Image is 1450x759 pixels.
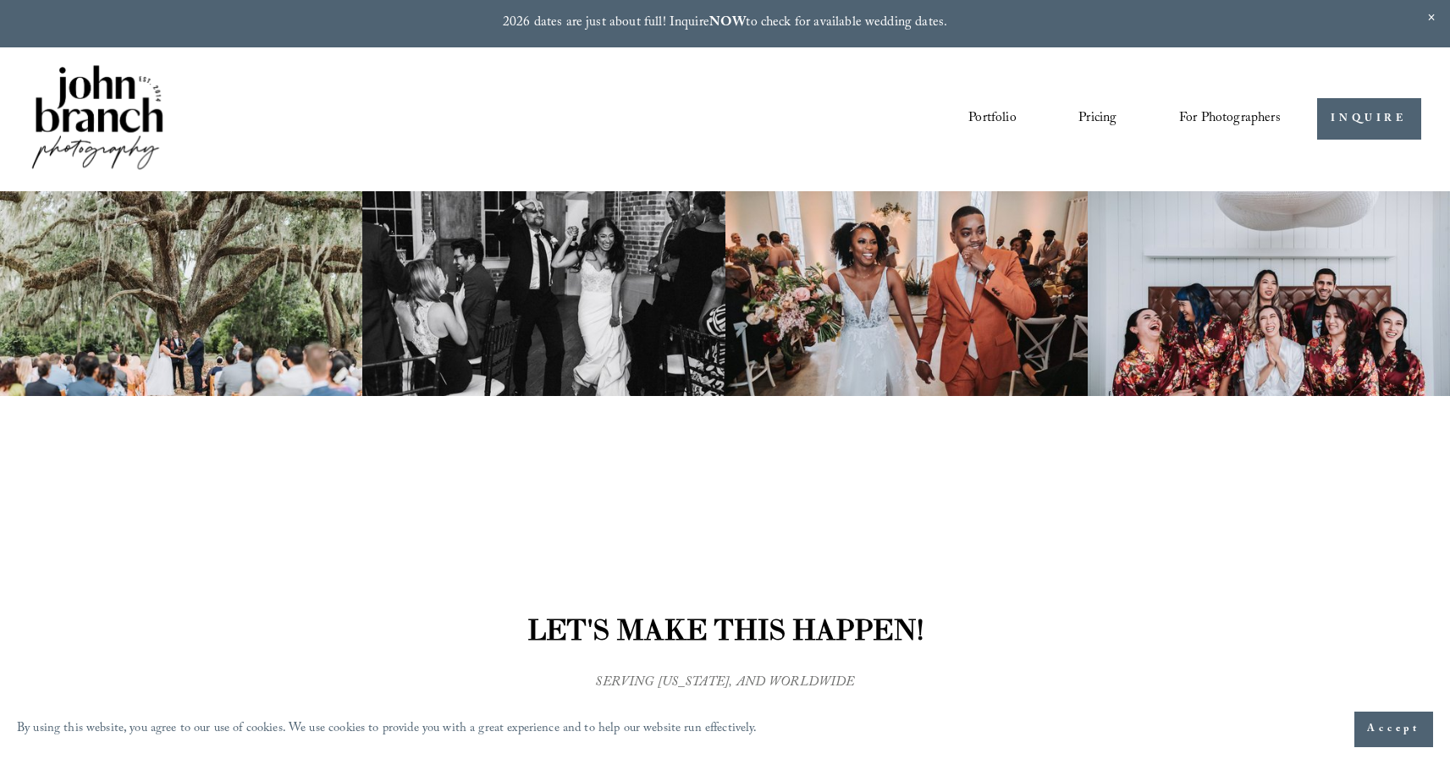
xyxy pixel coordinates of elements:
[1088,191,1450,396] img: Group of people wearing floral robes, smiling and laughing, seated on a bed with a large white la...
[29,62,166,176] img: John Branch IV Photography
[1179,105,1281,134] a: folder dropdown
[1078,105,1116,134] a: Pricing
[1317,98,1421,140] a: INQUIRE
[527,612,923,647] strong: LET'S MAKE THIS HAPPEN!
[1367,721,1420,738] span: Accept
[595,672,854,695] em: SERVING [US_STATE], AND WORLDWIDE
[1179,106,1281,132] span: For Photographers
[968,105,1016,134] a: Portfolio
[362,191,725,396] img: A bride and groom energetically entering a wedding reception with guests cheering and clapping, s...
[17,718,758,742] p: By using this website, you agree to our use of cookies. We use cookies to provide you with a grea...
[1354,712,1433,747] button: Accept
[725,191,1088,396] img: Bride and groom walking down the aisle in wedding attire, bride holding bouquet.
